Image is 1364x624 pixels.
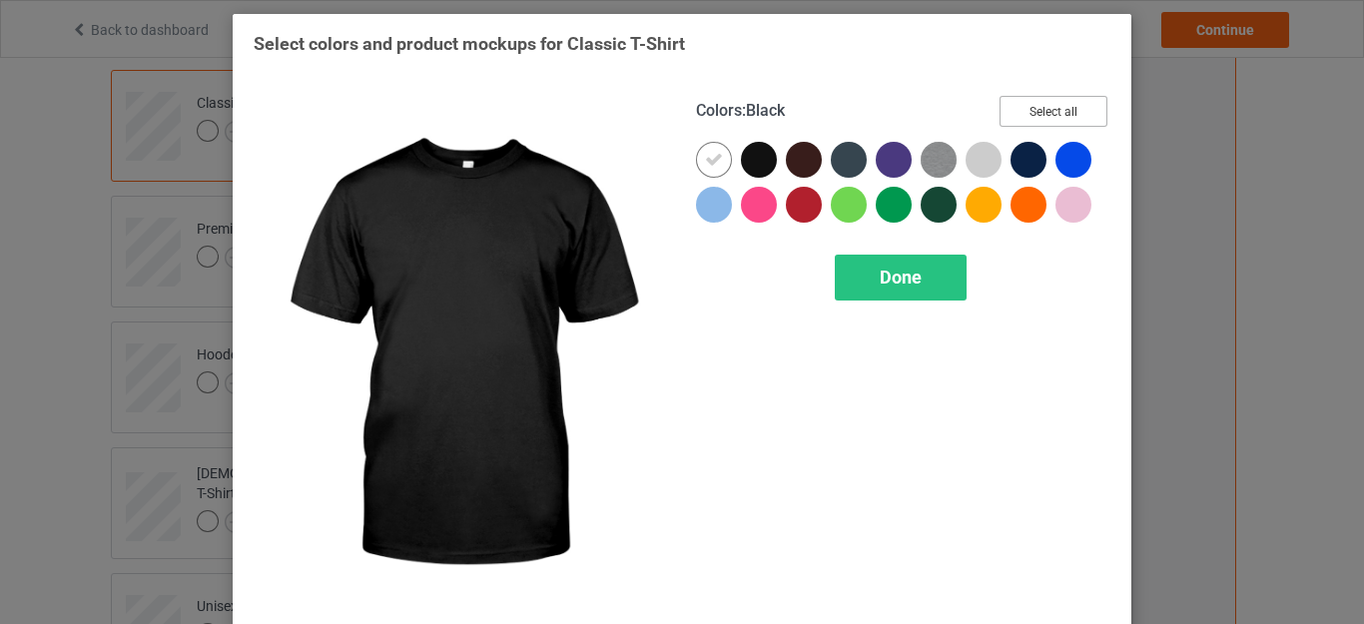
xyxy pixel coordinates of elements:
span: Done [880,267,922,288]
span: Colors [696,101,742,120]
button: Select all [1000,96,1107,127]
h4: : [696,101,785,122]
span: Black [746,101,785,120]
span: Select colors and product mockups for Classic T-Shirt [254,33,685,54]
img: regular.jpg [254,96,668,614]
img: heather_texture.png [921,142,957,178]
